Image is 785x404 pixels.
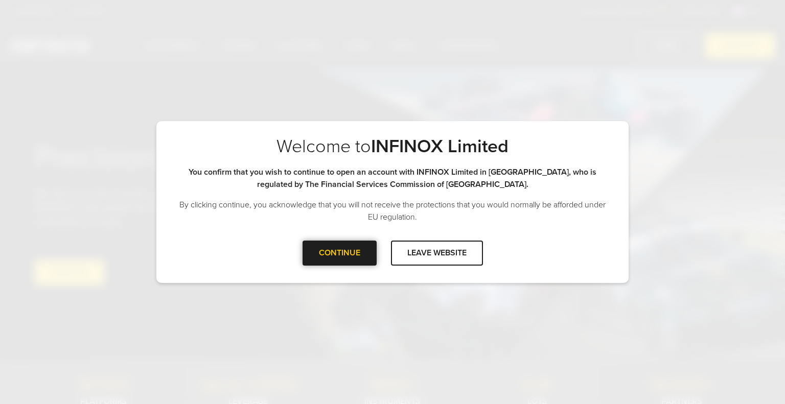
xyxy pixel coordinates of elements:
p: Welcome to [177,135,608,158]
strong: You confirm that you wish to continue to open an account with INFINOX Limited in [GEOGRAPHIC_DATA... [189,167,596,189]
p: By clicking continue, you acknowledge that you will not receive the protections that you would no... [177,199,608,223]
div: CONTINUE [303,241,377,266]
div: LEAVE WEBSITE [391,241,483,266]
strong: INFINOX Limited [371,135,509,157]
